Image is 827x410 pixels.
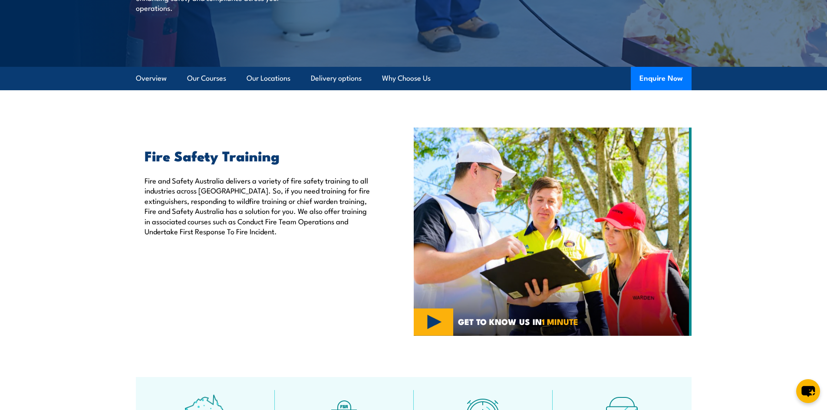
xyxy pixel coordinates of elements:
[382,67,431,90] a: Why Choose Us
[414,128,692,336] img: Fire Safety Training Courses
[542,315,578,328] strong: 1 MINUTE
[145,149,374,161] h2: Fire Safety Training
[631,67,692,90] button: Enquire Now
[458,318,578,325] span: GET TO KNOW US IN
[247,67,290,90] a: Our Locations
[136,67,167,90] a: Overview
[311,67,362,90] a: Delivery options
[187,67,226,90] a: Our Courses
[145,175,374,236] p: Fire and Safety Australia delivers a variety of fire safety training to all industries across [GE...
[796,379,820,403] button: chat-button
